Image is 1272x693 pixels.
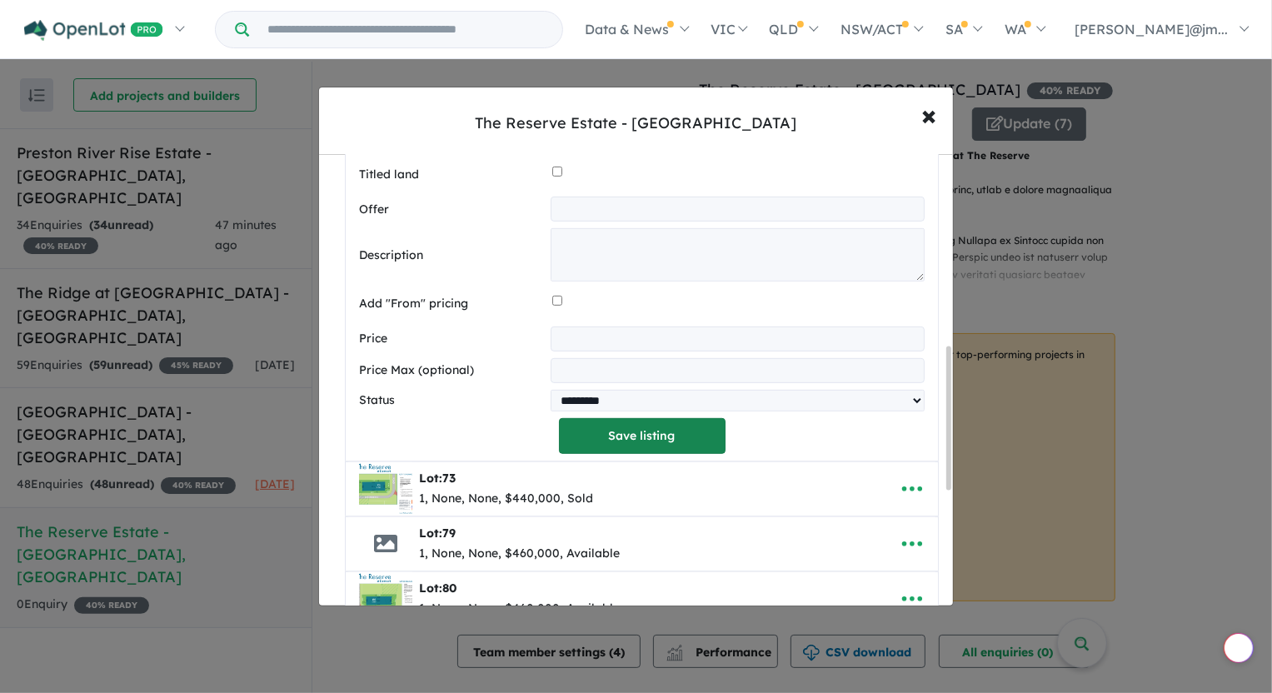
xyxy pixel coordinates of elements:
button: Save listing [559,418,726,454]
label: Description [359,246,544,266]
img: Openlot PRO Logo White [24,20,163,41]
img: The%20Reserve%20Estate%20-%20Denmark%20-%20Lot%2073___1756444800.png [359,462,412,516]
b: Lot: [419,471,456,486]
label: Price [359,329,544,349]
span: [PERSON_NAME]@jm... [1075,21,1228,37]
span: 80 [442,581,456,596]
label: Offer [359,200,544,220]
div: 1, None, None, $440,000, Sold [419,489,593,509]
img: The%20Reserve%20Estate%20-%20Denmark%20-%20Lot%2080___1756444814.png [359,572,412,626]
b: Lot: [419,526,456,541]
span: 73 [442,471,456,486]
div: 1, None, None, $460,000, Available [419,544,620,564]
label: Titled land [359,165,546,185]
label: Status [359,391,544,411]
div: The Reserve Estate - [GEOGRAPHIC_DATA] [476,112,797,134]
label: Add "From" pricing [359,294,546,314]
b: Lot: [419,581,456,596]
label: Price Max (optional) [359,361,544,381]
span: 79 [442,526,456,541]
span: × [921,97,936,132]
input: Try estate name, suburb, builder or developer [252,12,559,47]
div: 1, None, None, $460,000, Available [419,599,620,619]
